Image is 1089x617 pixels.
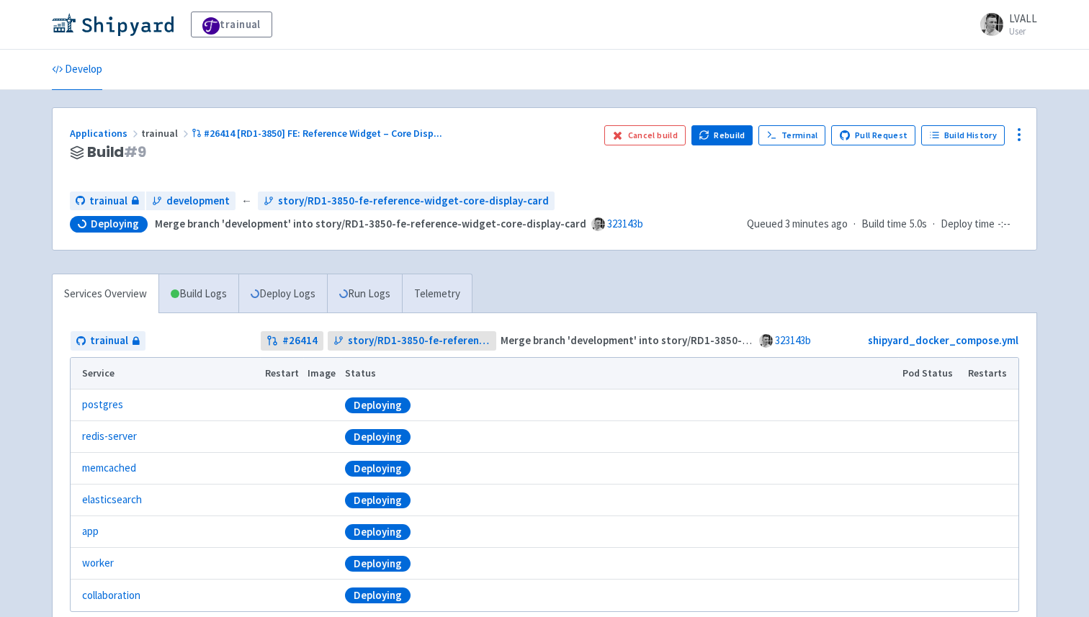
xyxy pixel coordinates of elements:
[159,274,238,314] a: Build Logs
[261,331,323,351] a: #26414
[345,429,411,445] div: Deploying
[146,192,236,211] a: development
[191,12,272,37] a: trainual
[972,13,1037,36] a: LVALL User
[204,127,442,140] span: #26414 [RD1-3850] FE: Reference Widget – Core Disp ...
[345,587,411,603] div: Deploying
[868,333,1018,347] a: shipyard_docker_compose.yml
[71,358,260,389] th: Service
[70,192,145,211] a: trainual
[260,358,303,389] th: Restart
[82,428,137,445] a: redis-server
[910,216,927,233] span: 5.0s
[1009,12,1037,25] span: LVALL
[607,217,643,230] a: 323143b
[747,217,848,230] span: Queued
[941,216,995,233] span: Deploy time
[345,524,411,540] div: Deploying
[87,144,146,161] span: Build
[91,217,139,231] span: Deploying
[921,125,1005,145] a: Build History
[303,358,341,389] th: Image
[964,358,1018,389] th: Restarts
[82,397,123,413] a: postgres
[124,142,146,162] span: # 9
[747,216,1019,233] div: · ·
[241,193,252,210] span: ←
[155,217,586,230] strong: Merge branch 'development' into story/RD1-3850-fe-reference-widget-core-display-card
[238,274,327,314] a: Deploy Logs
[328,331,497,351] a: story/RD1-3850-fe-reference-widget-core-display-card
[70,127,141,140] a: Applications
[501,333,932,347] strong: Merge branch 'development' into story/RD1-3850-fe-reference-widget-core-display-card
[327,274,402,314] a: Run Logs
[758,125,825,145] a: Terminal
[166,193,230,210] span: development
[90,333,128,349] span: trainual
[82,492,142,508] a: elasticsearch
[831,125,915,145] a: Pull Request
[82,555,114,572] a: worker
[52,50,102,90] a: Develop
[691,125,753,145] button: Rebuild
[898,358,964,389] th: Pod Status
[278,193,549,210] span: story/RD1-3850-fe-reference-widget-core-display-card
[52,13,174,36] img: Shipyard logo
[345,556,411,572] div: Deploying
[785,217,848,230] time: 3 minutes ago
[1009,27,1037,36] small: User
[998,216,1010,233] span: -:--
[861,216,907,233] span: Build time
[82,587,140,604] a: collaboration
[345,461,411,477] div: Deploying
[775,333,811,347] a: 323143b
[604,125,686,145] button: Cancel build
[53,274,158,314] a: Services Overview
[71,331,145,351] a: trainual
[141,127,192,140] span: trainual
[345,492,411,508] div: Deploying
[282,333,318,349] strong: # 26414
[89,193,127,210] span: trainual
[345,397,411,413] div: Deploying
[402,274,472,314] a: Telemetry
[192,127,444,140] a: #26414 [RD1-3850] FE: Reference Widget – Core Disp...
[341,358,898,389] th: Status
[348,333,491,349] span: story/RD1-3850-fe-reference-widget-core-display-card
[82,523,99,540] a: app
[258,192,555,211] a: story/RD1-3850-fe-reference-widget-core-display-card
[82,460,136,477] a: memcached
